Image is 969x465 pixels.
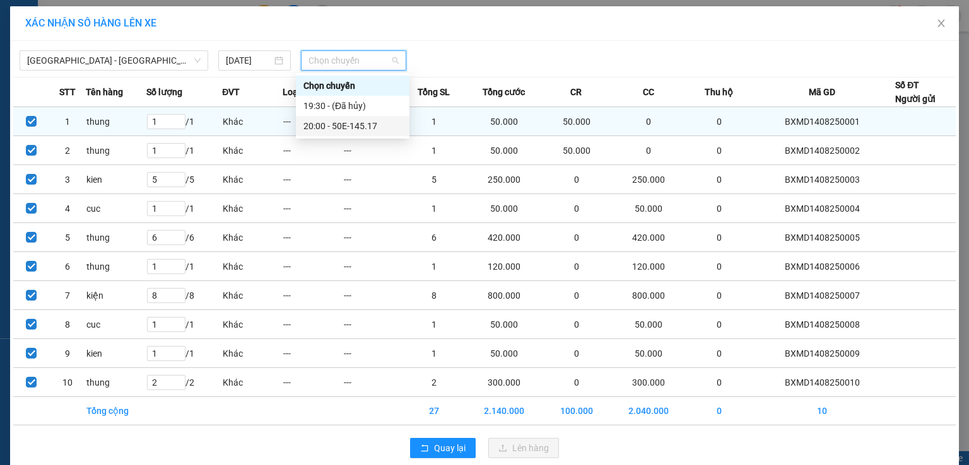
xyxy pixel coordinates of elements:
[544,368,609,397] td: 0
[343,252,404,281] td: ---
[464,310,543,339] td: 50.000
[749,368,895,397] td: BXMD1408250010
[404,194,464,223] td: 1
[404,223,464,252] td: 6
[49,368,85,397] td: 10
[49,252,85,281] td: 6
[146,136,223,165] td: / 1
[222,165,283,194] td: Khác
[343,281,404,310] td: ---
[86,136,146,165] td: thung
[689,339,749,368] td: 0
[544,310,609,339] td: 0
[749,136,895,165] td: BXMD1408250002
[303,99,402,113] div: 19:30 - (Đã hủy)
[49,165,85,194] td: 3
[343,223,404,252] td: ---
[609,339,688,368] td: 50.000
[222,281,283,310] td: Khác
[464,339,543,368] td: 50.000
[86,310,146,339] td: cuc
[544,397,609,425] td: 100.000
[609,310,688,339] td: 50.000
[936,18,946,28] span: close
[49,194,85,223] td: 4
[222,136,283,165] td: Khác
[222,310,283,339] td: Khác
[609,252,688,281] td: 120.000
[544,223,609,252] td: 0
[49,136,85,165] td: 2
[404,368,464,397] td: 2
[609,223,688,252] td: 420.000
[86,368,146,397] td: thung
[544,281,609,310] td: 0
[483,85,525,99] span: Tổng cước
[146,339,223,368] td: / 1
[609,136,688,165] td: 0
[570,85,582,99] span: CR
[146,281,223,310] td: / 8
[464,136,543,165] td: 50.000
[643,85,654,99] span: CC
[749,223,895,252] td: BXMD1408250005
[146,368,223,397] td: / 2
[283,310,343,339] td: ---
[343,368,404,397] td: ---
[343,165,404,194] td: ---
[404,310,464,339] td: 1
[749,339,895,368] td: BXMD1408250009
[705,85,733,99] span: Thu hộ
[689,397,749,425] td: 0
[809,85,835,99] span: Mã GD
[49,281,85,310] td: 7
[283,165,343,194] td: ---
[296,76,409,96] div: Chọn chuyến
[404,107,464,136] td: 1
[689,281,749,310] td: 0
[146,85,182,99] span: Số lượng
[544,194,609,223] td: 0
[404,252,464,281] td: 1
[404,281,464,310] td: 8
[308,51,399,70] span: Chọn chuyến
[283,107,343,136] td: ---
[689,136,749,165] td: 0
[303,79,402,93] div: Chọn chuyến
[609,397,688,425] td: 2.040.000
[895,78,936,106] div: Số ĐT Người gửi
[283,339,343,368] td: ---
[924,6,959,42] button: Close
[343,310,404,339] td: ---
[49,107,85,136] td: 1
[146,223,223,252] td: / 6
[544,252,609,281] td: 0
[86,107,146,136] td: thung
[689,194,749,223] td: 0
[689,107,749,136] td: 0
[488,438,559,458] button: uploadLên hàng
[86,194,146,223] td: cuc
[86,165,146,194] td: kien
[544,136,609,165] td: 50.000
[283,281,343,310] td: ---
[464,252,543,281] td: 120.000
[609,194,688,223] td: 50.000
[343,339,404,368] td: ---
[609,368,688,397] td: 300.000
[343,136,404,165] td: ---
[59,85,76,99] span: STT
[49,223,85,252] td: 5
[749,252,895,281] td: BXMD1408250006
[86,252,146,281] td: thung
[86,281,146,310] td: kiện
[283,194,343,223] td: ---
[689,310,749,339] td: 0
[146,165,223,194] td: / 5
[404,339,464,368] td: 1
[464,107,543,136] td: 50.000
[404,397,464,425] td: 27
[226,54,272,67] input: 14/08/2025
[410,438,476,458] button: rollbackQuay lại
[544,339,609,368] td: 0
